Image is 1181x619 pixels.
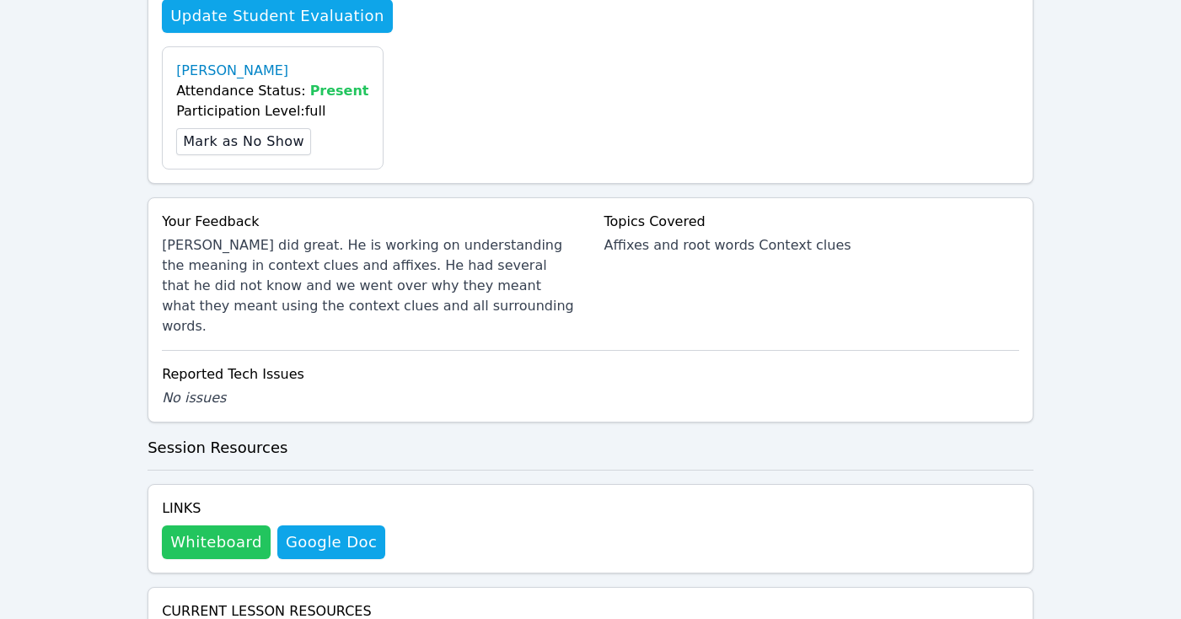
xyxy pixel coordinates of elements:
[277,525,385,559] a: Google Doc
[162,235,577,336] div: [PERSON_NAME] did great. He is working on understanding the meaning in context clues and affixes....
[148,436,1033,460] h3: Session Resources
[176,81,368,101] div: Attendance Status:
[604,235,1019,256] div: Affixes and root words Context clues
[162,390,226,406] span: No issues
[176,61,288,81] a: [PERSON_NAME]
[162,525,271,559] button: Whiteboard
[604,212,1019,232] div: Topics Covered
[176,128,311,155] button: Mark as No Show
[162,212,577,232] div: Your Feedback
[176,101,368,121] div: Participation Level: full
[310,83,369,99] span: Present
[162,364,1019,385] div: Reported Tech Issues
[162,498,385,519] h4: Links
